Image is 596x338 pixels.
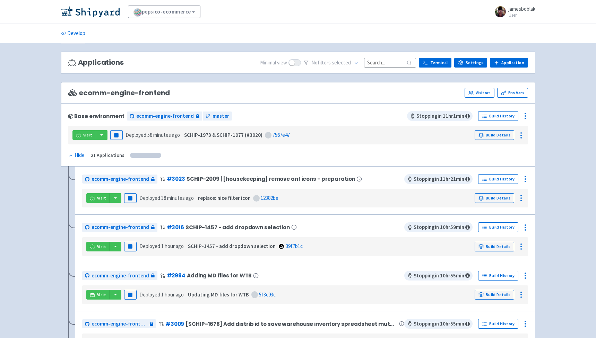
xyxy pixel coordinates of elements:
a: Build History [478,271,518,281]
a: Build History [478,222,518,232]
a: #2994 [167,272,185,279]
a: Build Details [475,242,514,251]
a: Visit [86,193,110,203]
img: Shipyard logo [61,6,120,17]
a: Build History [478,111,518,121]
div: 21 Applications [91,151,124,159]
a: master [203,112,232,121]
span: ecomm-engine-frontend [92,320,148,328]
a: Application [490,58,528,68]
strong: SCHIP-1973 & SCHIP-1977 (#3020) [184,132,262,138]
time: 1 hour ago [161,291,184,298]
span: Deployed [139,243,184,249]
a: Build Details [475,193,514,203]
a: ecomm-engine-frontend [127,112,202,121]
span: [SCHIP-1678] Add distrib id to save warehouse inventory spreadsheet mutation [185,321,398,327]
span: Visit [97,195,106,201]
a: Build Details [475,130,514,140]
span: Minimal view [260,59,287,67]
a: Build History [478,319,518,329]
strong: replace: nice filter icon [198,195,251,201]
span: Stopping in 11 hr 1 min [407,111,473,121]
button: Pause [124,242,137,251]
a: Build Details [475,290,514,300]
span: ecomm-engine-frontend [92,272,149,280]
span: Visit [97,292,106,297]
span: Deployed [126,132,180,138]
a: ecomm-engine-frontend [82,319,156,329]
a: Visit [86,290,110,300]
span: ecomm-engine-frontend [136,112,194,120]
input: Search... [364,58,416,67]
a: 7567e47 [273,132,290,138]
span: Stopping in 10 hr 55 min [404,271,473,281]
a: 39f7b1c [286,243,303,249]
a: #3009 [165,320,184,328]
span: ecomm-engine-frontend [68,89,170,97]
a: Env Vars [497,88,528,98]
a: ecomm-engine-frontend [82,271,157,281]
span: Visit [97,244,106,249]
span: Stopping in 11 hr 21 min [404,174,473,184]
a: ecomm-engine-frontend [82,175,157,184]
a: ecomm-engine-frontend [82,223,157,232]
small: User [509,13,535,17]
span: Stopping in 10 hr 55 min [404,319,473,329]
strong: Updating MD files for WTB [188,291,249,298]
button: Pause [110,130,123,140]
span: jamesboblak [509,6,535,12]
a: #3023 [167,175,185,183]
a: #3016 [167,224,184,231]
div: Base environment [68,113,124,119]
a: pepsico-ecommerce [128,6,201,18]
a: Terminal [419,58,451,68]
span: Stopping in 10 hr 59 min [404,222,473,232]
a: Develop [61,24,85,43]
button: Hide [68,151,85,159]
a: 5f3c93c [259,291,276,298]
span: SCHIP-2009 | [housekeeping] remove ant icons - preparation [187,176,355,182]
span: master [213,112,229,120]
button: Pause [124,193,137,203]
strong: SCHIP-1457 - add dropdown selection [188,243,276,249]
a: Settings [454,58,487,68]
span: No filter s [311,59,351,67]
a: Visit [86,242,110,251]
time: 1 hour ago [161,243,184,249]
a: Visitors [465,88,494,98]
span: Deployed [139,195,194,201]
button: Pause [124,290,137,300]
span: ecomm-engine-frontend [92,175,149,183]
span: SCHIP-1457 - add dropdown selection [185,224,290,230]
span: Visit [83,132,92,138]
span: selected [332,59,351,66]
span: Deployed [139,291,184,298]
a: 12382be [261,195,278,201]
time: 38 minutes ago [161,195,194,201]
span: Adding MD files for WTB [187,273,252,278]
time: 58 minutes ago [147,132,180,138]
a: jamesboblak User [491,6,535,17]
span: ecomm-engine-frontend [92,223,149,231]
h3: Applications [68,59,124,66]
a: Build History [478,174,518,184]
a: Visit [72,130,96,140]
